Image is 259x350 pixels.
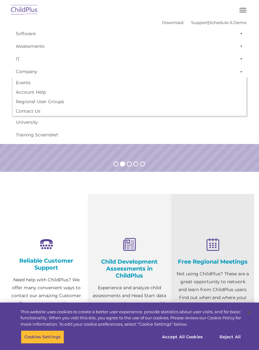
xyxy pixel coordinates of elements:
a: Support [191,20,208,25]
a: Events [13,78,246,87]
img: ChildPlus by Procare Solutions [9,3,39,18]
a: Software [13,27,246,40]
p: Experience and analyze child assessments and Head Start data management in one system with zero c... [93,284,166,331]
h4: Free Regional Meetings [176,258,250,265]
div: This website uses cookies to create a better user experience, provide statistics about user visit... [21,309,241,328]
button: Accept All Cookies [159,330,206,344]
p: Not using ChildPlus? These are a great opportunity to network and learn from ChildPlus users. Fin... [176,270,250,309]
a: Schedule A Demo [209,20,246,25]
button: Close [242,306,256,320]
a: Training Scramble!! [13,128,246,141]
h4: Reliable Customer Support [9,257,83,271]
h4: Child Development Assessments in ChildPlus [93,258,166,279]
button: Reject All [210,330,250,344]
a: Contact Us [13,106,246,116]
a: Assessments [13,40,246,53]
a: IT [13,53,246,65]
a: Company [13,65,246,78]
font: | [162,20,246,25]
a: Regional User Groups [13,97,246,106]
a: University [13,116,246,128]
p: Need help with ChildPlus? We offer many convenient ways to contact our amazing Customer Support r... [9,276,83,331]
button: Cookies Settings [21,330,64,344]
a: Account Help [13,87,246,97]
a: Download [162,20,184,25]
